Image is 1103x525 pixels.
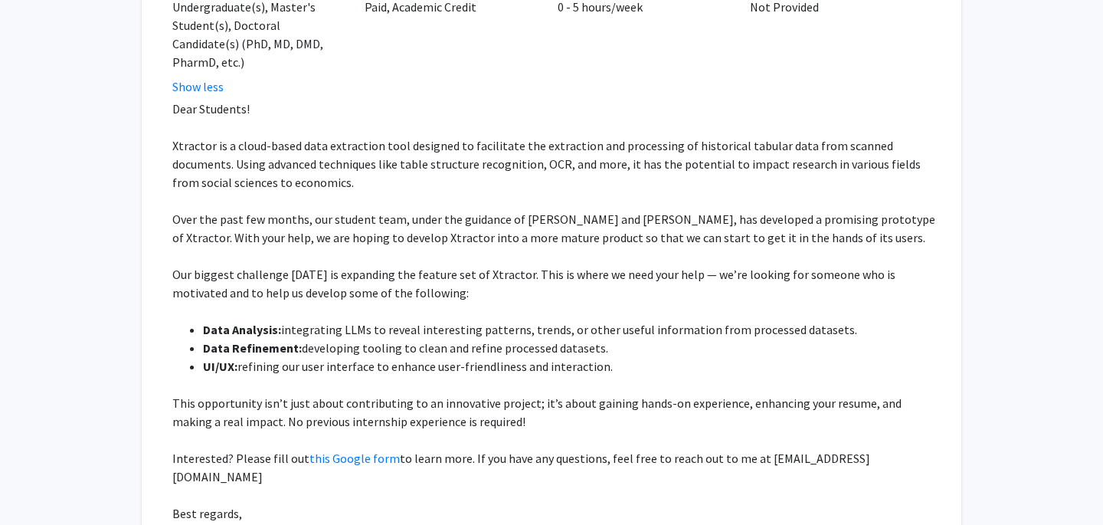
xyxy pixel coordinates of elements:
span: Best regards, [172,506,242,521]
span: integrating LLMs to reveal interesting patterns, trends, or other useful information from process... [281,322,857,337]
span: refining our user interface to enhance user-friendliness and interaction. [237,359,613,374]
strong: Data Analysis: [203,322,281,337]
span: Over the past few months, our student team, under the guidance of [PERSON_NAME] and [PERSON_NAME]... [172,212,935,245]
strong: UI/UX: [203,359,237,374]
span: to learn more. If you have any questions, feel free to reach out to me at [EMAIL_ADDRESS][DOMAIN_... [172,451,870,484]
button: Show less [172,77,224,96]
span: developing tooling to clean and refine processed datasets. [302,340,608,356]
span: This opportunity isn’t just about contributing to an innovative project; it’s about gaining hands... [172,395,902,429]
span: Our biggest challenge [DATE] is expanding the feature set of Xtractor. This is where we need your... [172,267,895,300]
span: Xtractor is a cloud-based data extraction tool designed to facilitate the extraction and processi... [172,138,921,190]
span: Dear Students! [172,101,250,116]
iframe: Chat [11,456,65,514]
strong: Data Refinement: [203,340,302,356]
a: this Google form [309,451,400,466]
span: Interested? Please fill out [172,451,309,466]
